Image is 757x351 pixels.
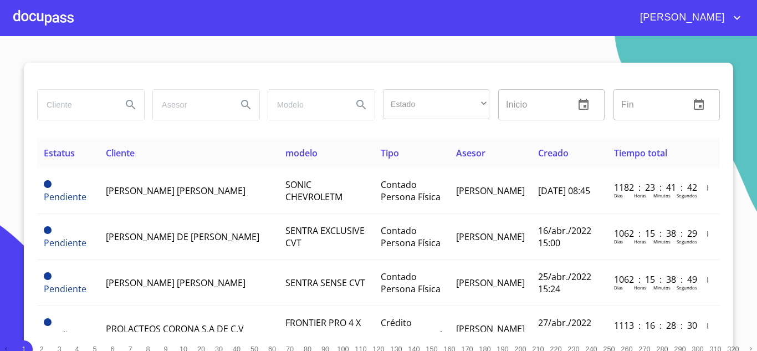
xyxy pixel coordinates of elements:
[285,277,365,289] span: SENTRA SENSE CVT
[538,225,591,249] span: 16/abr./2022 15:00
[381,179,441,203] span: Contado Persona Física
[268,90,344,120] input: search
[456,231,525,243] span: [PERSON_NAME]
[653,330,671,337] p: Minutos
[677,284,697,291] p: Segundos
[634,284,646,291] p: Horas
[538,147,569,159] span: Creado
[381,147,399,159] span: Tipo
[348,91,375,118] button: Search
[614,330,623,337] p: Dias
[106,185,245,197] span: [PERSON_NAME] [PERSON_NAME]
[456,147,485,159] span: Asesor
[106,231,259,243] span: [PERSON_NAME] DE [PERSON_NAME]
[634,192,646,199] p: Horas
[106,277,245,289] span: [PERSON_NAME] [PERSON_NAME]
[634,238,646,245] p: Horas
[653,284,671,291] p: Minutos
[677,238,697,245] p: Segundos
[285,179,342,203] span: SONIC CHEVROLETM
[106,147,135,159] span: Cliente
[383,89,489,119] div: ​
[614,192,623,199] p: Dias
[44,318,52,326] span: Pendiente
[634,330,646,337] p: Horas
[614,238,623,245] p: Dias
[381,317,442,341] span: Crédito Persona Moral
[44,180,52,188] span: Pendiente
[632,9,730,27] span: [PERSON_NAME]
[456,277,525,289] span: [PERSON_NAME]
[677,330,697,337] p: Segundos
[614,273,689,286] p: 1062 : 15 : 38 : 49
[117,91,144,118] button: Search
[653,238,671,245] p: Minutos
[538,317,591,341] span: 27/abr./2022 08:47
[38,90,113,120] input: search
[614,181,689,194] p: 1182 : 23 : 41 : 42
[44,272,52,280] span: Pendiente
[456,185,525,197] span: [PERSON_NAME]
[285,147,318,159] span: modelo
[381,225,441,249] span: Contado Persona Física
[285,225,365,249] span: SENTRA EXCLUSIVE CVT
[44,147,75,159] span: Estatus
[381,271,441,295] span: Contado Persona Física
[614,147,667,159] span: Tiempo total
[44,191,86,203] span: Pendiente
[538,271,591,295] span: 25/abr./2022 15:24
[614,227,689,240] p: 1062 : 15 : 38 : 29
[614,319,689,332] p: 1113 : 16 : 28 : 30
[285,317,361,341] span: FRONTIER PRO 4 X 4 X 4 TA
[538,185,590,197] span: [DATE] 08:45
[614,284,623,291] p: Dias
[677,192,697,199] p: Segundos
[44,226,52,234] span: Pendiente
[456,323,525,335] span: [PERSON_NAME]
[44,329,86,341] span: Pendiente
[233,91,259,118] button: Search
[44,283,86,295] span: Pendiente
[653,192,671,199] p: Minutos
[106,323,244,335] span: PROLACTEOS CORONA S.A DE C.V
[44,237,86,249] span: Pendiente
[632,9,744,27] button: account of current user
[153,90,228,120] input: search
